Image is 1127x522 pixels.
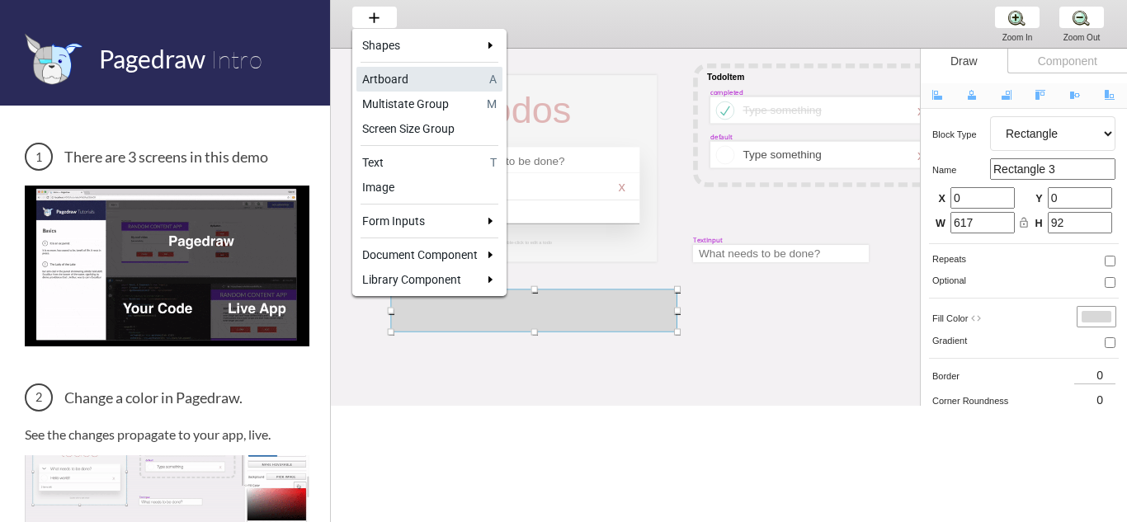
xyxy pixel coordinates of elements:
div: Form Inputs [362,213,478,229]
div: Shapes [362,37,478,54]
div: Multistate Group [362,96,481,112]
span: T [490,154,497,171]
span: M [487,96,497,112]
div: Text [362,154,484,171]
div: Image [362,179,497,195]
div: Screen Size Group [362,120,497,137]
div: Document Component [362,247,478,263]
span: A [489,71,497,87]
div: Library Component [362,271,478,288]
div: Artboard [362,71,483,87]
